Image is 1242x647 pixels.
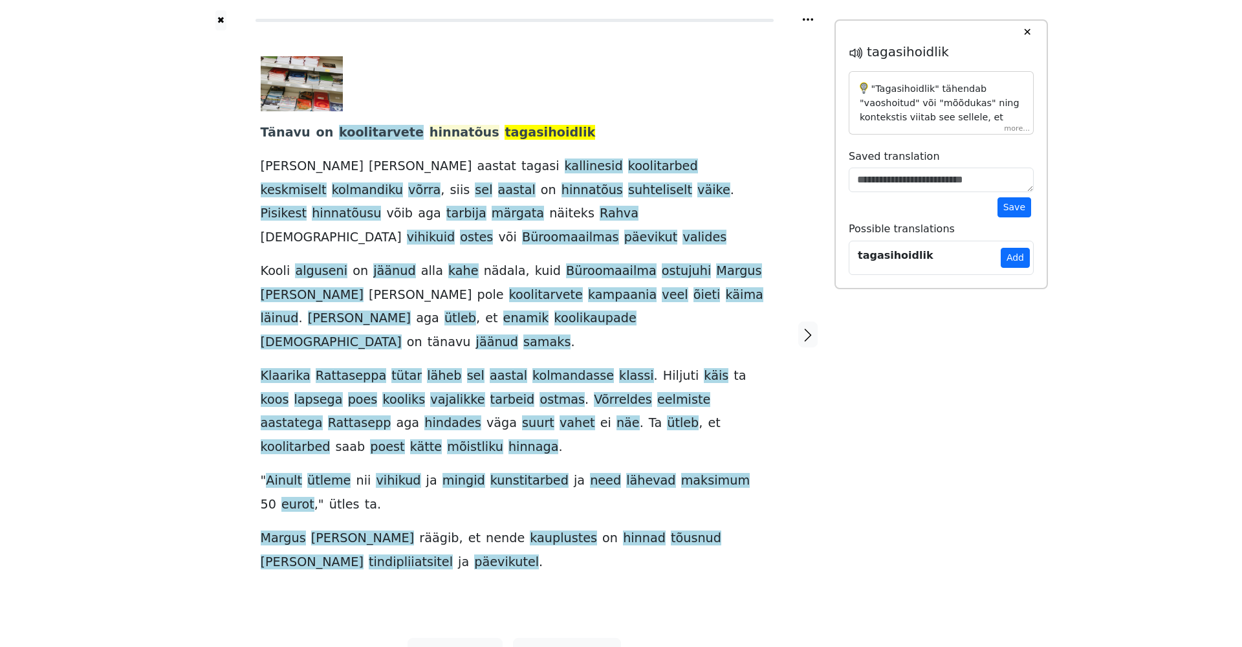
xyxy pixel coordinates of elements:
[485,311,497,327] span: et
[657,392,710,408] span: eelmiste
[522,230,619,246] span: Büroomaailmas
[623,531,666,547] span: hinnad
[314,497,324,513] span: ,"
[458,554,469,571] span: ja
[369,287,472,303] span: [PERSON_NAME]
[492,206,544,222] span: märgata
[476,334,518,351] span: jäänud
[1015,21,1039,44] button: ✕
[426,473,437,489] span: ja
[467,368,485,384] span: sel
[566,263,657,280] span: Büroomaailma
[486,415,517,432] span: väga
[261,392,289,408] span: koos
[377,497,381,513] span: .
[328,415,391,432] span: Rattasepp
[704,368,728,384] span: käis
[447,439,503,455] span: mõistliku
[522,415,554,432] span: suurt
[539,554,543,571] span: .
[667,415,699,432] span: ütleb
[662,263,711,280] span: ostujuhi
[858,248,933,263] div: tagasihoidlik
[339,125,424,141] span: koolitarvete
[490,473,569,489] span: kunstitarbed
[860,82,1023,237] p: "Tagasihoidlik" tähendab "vaoshoitud" või "mõõdukas" ning kontekstis viitab see sellele, et kooli...
[281,497,314,513] span: eurot
[681,473,750,489] span: maksimum
[316,368,386,384] span: Rattaseppa
[329,497,360,513] span: ütles
[332,182,403,199] span: kolmandiku
[476,311,480,327] span: ,
[396,415,419,432] span: aga
[475,182,492,199] span: sel
[600,206,638,222] span: Rahva
[416,311,439,327] span: aga
[474,554,539,571] span: päevikutel
[498,230,516,246] span: või
[446,206,486,222] span: tarbija
[849,44,1034,61] h5: tagasihoidlik
[508,439,559,455] span: hinnaga
[261,287,364,303] span: [PERSON_NAME]
[486,531,525,547] span: nende
[460,230,493,246] span: ostes
[860,82,868,94] img: ai-brain-3.49b4ec7e03f3752d44d9.png
[565,159,623,175] span: kallinesid
[298,311,302,327] span: .
[215,10,226,30] a: ✖
[523,334,571,351] span: samaks
[294,392,343,408] span: lapsega
[444,311,476,327] span: ütleb
[424,415,481,432] span: hindades
[662,287,688,303] span: veel
[419,531,459,547] span: räägib
[261,182,327,199] span: keskmiselt
[428,334,471,351] span: tänavu
[730,182,734,199] span: .
[261,497,276,513] span: 50
[369,159,472,175] span: [PERSON_NAME]
[997,197,1031,217] button: Save
[509,287,583,303] span: koolitarvete
[261,531,306,547] span: Margus
[261,125,310,141] span: Tänavu
[628,159,698,175] span: koolitarbed
[266,473,302,489] span: Ainult
[682,230,726,246] span: valides
[699,415,703,432] span: ,
[532,368,614,384] span: kolmandasse
[261,159,364,175] span: [PERSON_NAME]
[541,182,556,199] span: on
[530,531,597,547] span: kauplustes
[407,230,455,246] span: vihikuid
[430,125,499,141] span: hinnatõus
[697,182,730,199] span: väike
[549,206,594,222] span: näiteks
[261,263,290,280] span: Kooli
[261,334,402,351] span: [DEMOGRAPHIC_DATA]
[505,125,595,141] span: tagasihoidlik
[441,182,444,199] span: ,
[535,263,561,280] span: kuid
[588,287,657,303] span: kampaania
[526,263,530,280] span: ,
[353,263,368,280] span: on
[421,263,443,280] span: alla
[391,368,422,384] span: tütar
[430,392,485,408] span: vajalikke
[468,531,481,547] span: et
[261,439,331,455] span: koolitarbed
[716,263,761,280] span: Margus
[671,531,721,547] span: tõusnud
[418,206,441,222] span: aga
[370,439,404,455] span: poest
[585,392,589,408] span: .
[616,415,640,432] span: näe
[574,473,585,489] span: ja
[490,368,527,384] span: aastal
[626,473,675,489] span: lähevad
[663,368,699,384] span: Hiljuti
[726,287,763,303] span: käima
